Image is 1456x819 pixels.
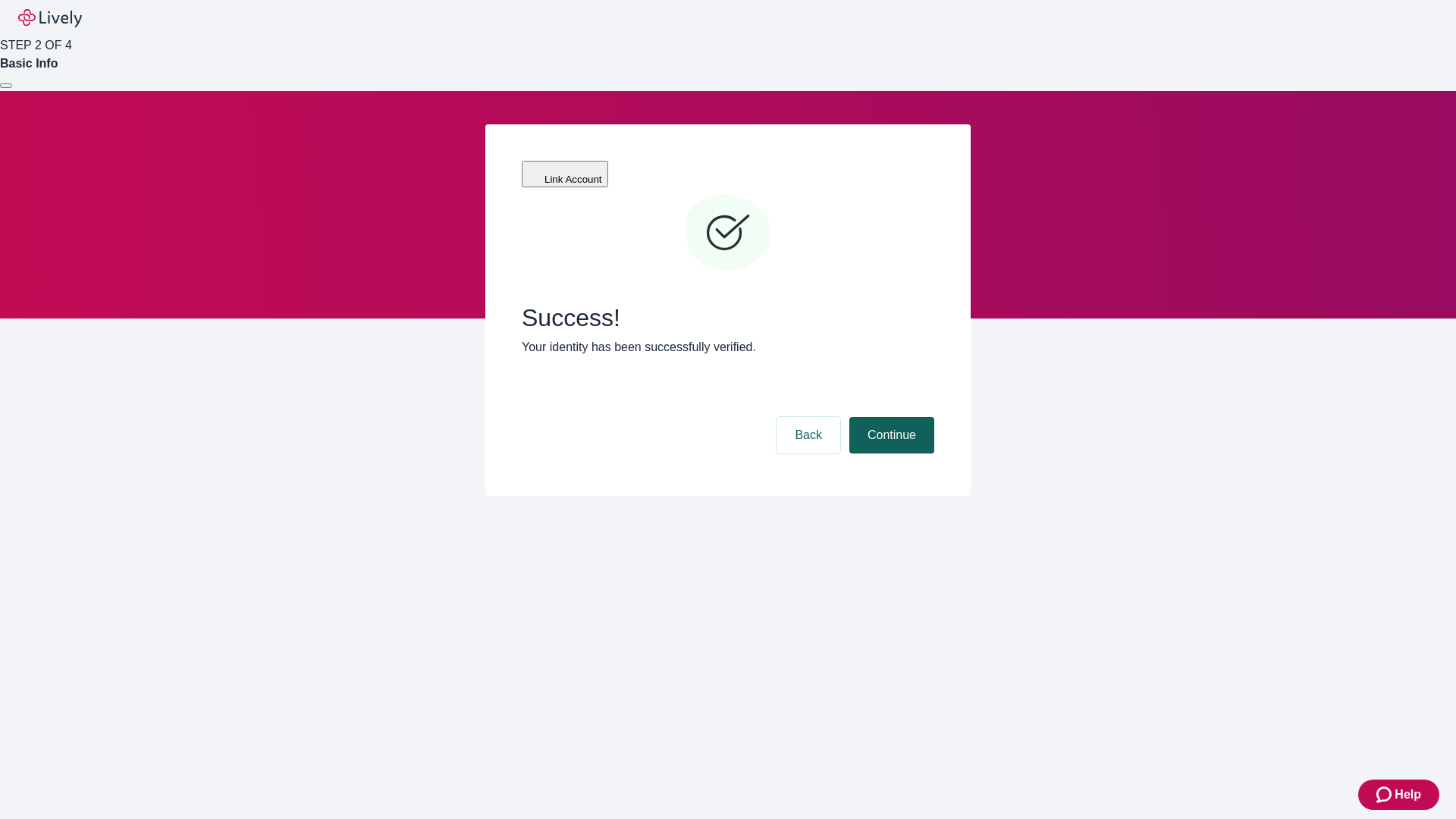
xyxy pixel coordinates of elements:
p: Your identity has been successfully verified. [522,338,934,356]
span: Help [1395,786,1421,804]
img: Lively [18,9,82,27]
svg: Zendesk support icon [1376,786,1395,804]
svg: Checkmark icon [682,188,773,279]
button: Zendesk support iconHelp [1358,780,1439,810]
button: Link Account [522,161,608,187]
button: Continue [849,417,934,453]
button: Back [777,417,840,453]
span: Success! [522,303,934,332]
